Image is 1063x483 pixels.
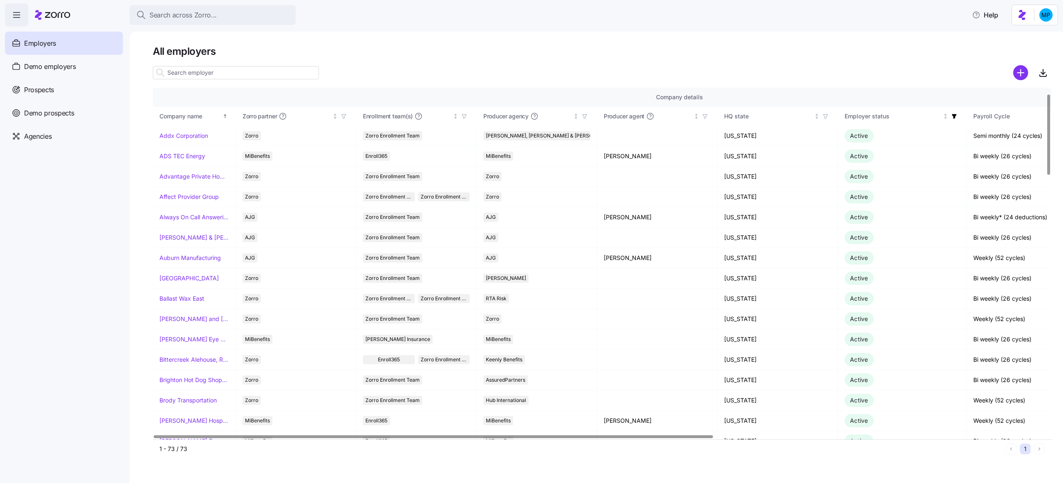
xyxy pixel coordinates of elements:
[486,233,496,242] span: AJG
[5,32,123,55] a: Employers
[483,112,529,120] span: Producer agency
[973,112,1061,121] div: Payroll Cycle
[486,274,526,283] span: [PERSON_NAME]
[486,253,496,262] span: AJG
[693,113,699,119] div: Not sorted
[24,108,74,118] span: Demo prospects
[365,396,420,405] span: Zorro Enrollment Team
[159,172,229,181] a: Advantage Private Home Care
[1034,444,1045,454] button: Next page
[850,173,868,180] span: Active
[718,431,838,451] td: [US_STATE]
[363,112,413,120] span: Enrollment team(s)
[486,396,526,405] span: Hub International
[486,294,507,303] span: RTA Risk
[604,112,644,120] span: Producer agent
[365,233,420,242] span: Zorro Enrollment Team
[597,107,718,126] th: Producer agentNot sorted
[159,315,229,323] a: [PERSON_NAME] and [PERSON_NAME]'s Furniture
[236,107,356,126] th: Zorro partnerNot sorted
[245,192,258,201] span: Zorro
[245,131,258,140] span: Zorro
[245,172,258,181] span: Zorro
[486,314,499,324] span: Zorro
[486,172,499,181] span: Zorro
[24,38,56,49] span: Employers
[597,207,718,228] td: [PERSON_NAME]
[597,411,718,431] td: [PERSON_NAME]
[718,146,838,167] td: [US_STATE]
[421,192,468,201] span: Zorro Enrollment Experts
[486,131,615,140] span: [PERSON_NAME], [PERSON_NAME] & [PERSON_NAME]
[718,350,838,370] td: [US_STATE]
[477,107,597,126] th: Producer agencyNot sorted
[159,417,229,425] a: [PERSON_NAME] Hospitality
[159,233,229,242] a: [PERSON_NAME] & [PERSON_NAME]'s
[718,167,838,187] td: [US_STATE]
[5,101,123,125] a: Demo prospects
[365,253,420,262] span: Zorro Enrollment Team
[718,329,838,350] td: [US_STATE]
[1039,8,1053,22] img: b954e4dfce0f5620b9225907d0f7229f
[365,192,412,201] span: Zorro Enrollment Team
[453,113,458,119] div: Not sorted
[850,336,868,343] span: Active
[421,355,468,364] span: Zorro Enrollment Team
[159,193,219,201] a: Affect Provider Group
[245,396,258,405] span: Zorro
[5,55,123,78] a: Demo employers
[718,370,838,390] td: [US_STATE]
[332,113,338,119] div: Not sorted
[159,356,229,364] a: Bittercreek Alehouse, Red Feather Lounge, Diablo & Sons Saloon
[850,254,868,261] span: Active
[597,146,718,167] td: [PERSON_NAME]
[850,193,868,200] span: Active
[365,314,420,324] span: Zorro Enrollment Team
[850,295,868,302] span: Active
[943,113,948,119] div: Not sorted
[965,7,1005,23] button: Help
[718,107,838,126] th: HQ stateNot sorted
[850,132,868,139] span: Active
[718,390,838,411] td: [US_STATE]
[159,152,205,160] a: ADS TEC Energy
[153,45,1051,58] h1: All employers
[159,112,221,121] div: Company name
[365,152,387,161] span: Enroll365
[838,107,967,126] th: Employer statusNot sorted
[159,376,229,384] a: Brighton Hot Dog Shoppe
[159,213,229,221] a: Always On Call Answering Service
[718,289,838,309] td: [US_STATE]
[159,132,208,140] a: Addx Corporation
[718,207,838,228] td: [US_STATE]
[245,355,258,364] span: Zorro
[245,416,270,425] span: MiBenefits
[245,213,255,222] span: AJG
[24,131,51,142] span: Agencies
[356,107,477,126] th: Enrollment team(s)Not sorted
[850,376,868,383] span: Active
[573,113,579,119] div: Not sorted
[718,126,838,146] td: [US_STATE]
[850,213,868,221] span: Active
[486,335,511,344] span: MiBenefits
[718,248,838,268] td: [US_STATE]
[159,274,219,282] a: [GEOGRAPHIC_DATA]
[378,355,400,364] span: Enroll365
[486,152,511,161] span: MiBenefits
[486,355,522,364] span: Keenly Benefits
[850,275,868,282] span: Active
[724,112,812,121] div: HQ state
[850,152,868,159] span: Active
[421,294,468,303] span: Zorro Enrollment Experts
[365,274,420,283] span: Zorro Enrollment Team
[245,314,258,324] span: Zorro
[845,112,941,121] div: Employer status
[365,294,412,303] span: Zorro Enrollment Team
[245,375,258,385] span: Zorro
[486,375,525,385] span: AssuredPartners
[365,213,420,222] span: Zorro Enrollment Team
[486,416,511,425] span: MiBenefits
[245,294,258,303] span: Zorro
[159,396,217,405] a: Brody Transportation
